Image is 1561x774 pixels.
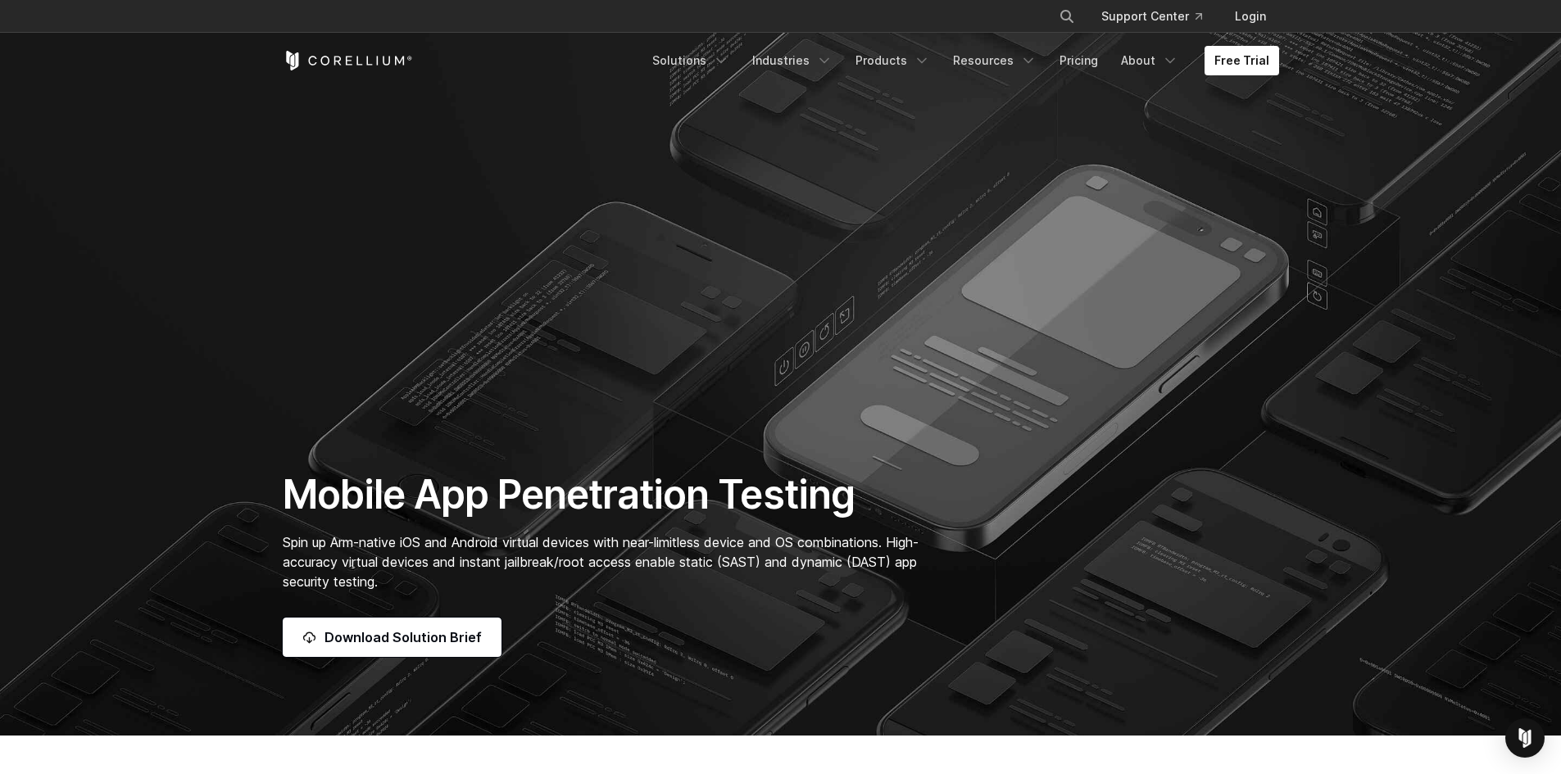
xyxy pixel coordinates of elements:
[1505,718,1545,758] div: Open Intercom Messenger
[1222,2,1279,31] a: Login
[283,51,413,70] a: Corellium Home
[642,46,739,75] a: Solutions
[283,470,936,519] h1: Mobile App Penetration Testing
[846,46,940,75] a: Products
[324,627,482,647] span: Download Solution Brief
[1039,2,1279,31] div: Navigation Menu
[642,46,1279,75] div: Navigation Menu
[283,618,501,657] a: Download Solution Brief
[1050,46,1108,75] a: Pricing
[1111,46,1188,75] a: About
[1088,2,1215,31] a: Support Center
[742,46,842,75] a: Industries
[283,534,919,590] span: Spin up Arm-native iOS and Android virtual devices with near-limitless device and OS combinations...
[1052,2,1082,31] button: Search
[1205,46,1279,75] a: Free Trial
[943,46,1046,75] a: Resources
